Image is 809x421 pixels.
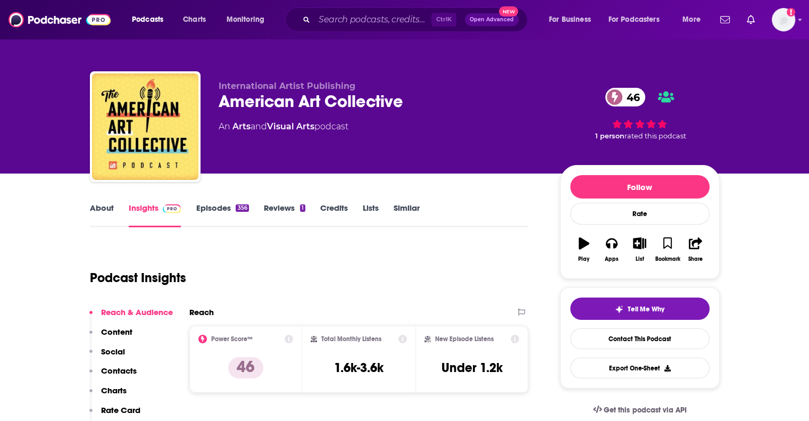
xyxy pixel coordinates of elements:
button: Content [89,327,132,346]
a: 46 [605,88,645,106]
span: Ctrl K [431,13,456,27]
h3: 1.6k-3.6k [334,360,383,376]
input: Search podcasts, credits, & more... [314,11,431,28]
h2: Reach [189,307,214,317]
button: open menu [602,11,675,28]
p: Rate Card [101,405,140,415]
a: Contact This Podcast [570,328,710,349]
h2: Power Score™ [211,335,253,343]
button: Reach & Audience [89,307,173,327]
svg: Add a profile image [787,8,795,16]
h1: Podcast Insights [90,270,186,286]
div: Search podcasts, credits, & more... [295,7,538,32]
button: Bookmark [654,230,681,269]
p: Contacts [101,366,137,376]
div: Play [578,256,589,262]
span: and [251,121,267,131]
span: Podcasts [132,12,163,27]
button: Play [570,230,598,269]
a: Charts [176,11,212,28]
a: Show notifications dropdown [716,11,734,29]
div: 1 [300,204,305,212]
span: 46 [616,88,645,106]
button: Follow [570,175,710,199]
button: Export One-Sheet [570,358,710,378]
a: InsightsPodchaser Pro [129,203,181,227]
button: Contacts [89,366,137,385]
a: Credits [320,203,348,227]
img: Podchaser Pro [163,204,181,213]
button: tell me why sparkleTell Me Why [570,298,710,320]
span: New [499,6,518,16]
span: rated this podcast [624,132,686,140]
a: Reviews1 [264,203,305,227]
a: Lists [363,203,379,227]
span: Get this podcast via API [604,406,686,415]
a: Arts [232,121,251,131]
button: Show profile menu [772,8,795,31]
button: open menu [675,11,714,28]
p: Charts [101,385,127,395]
button: Charts [89,385,127,405]
p: Social [101,346,125,357]
p: Content [101,327,132,337]
button: open menu [124,11,177,28]
img: American Art Collective [92,73,198,180]
span: Logged in as MackenzieCollier [772,8,795,31]
div: 46 1 personrated this podcast [560,81,720,147]
span: 1 person [595,132,624,140]
span: Tell Me Why [628,305,664,313]
span: International Artist Publishing [219,81,355,91]
div: Share [688,256,703,262]
a: About [90,203,114,227]
div: Apps [605,256,619,262]
button: open menu [541,11,604,28]
img: Podchaser - Follow, Share and Rate Podcasts [9,10,111,30]
button: Social [89,346,125,366]
img: User Profile [772,8,795,31]
img: tell me why sparkle [615,305,623,313]
div: An podcast [219,120,348,133]
div: List [636,256,644,262]
a: Show notifications dropdown [743,11,759,29]
span: For Business [549,12,591,27]
h2: Total Monthly Listens [321,335,381,343]
span: Open Advanced [470,17,514,22]
p: 46 [228,357,263,378]
h3: Under 1.2k [441,360,503,376]
p: Reach & Audience [101,307,173,317]
a: Episodes356 [196,203,248,227]
span: For Podcasters [608,12,660,27]
button: List [625,230,653,269]
a: Similar [394,203,420,227]
button: Apps [598,230,625,269]
h2: New Episode Listens [435,335,494,343]
button: Open AdvancedNew [465,13,519,26]
span: Monitoring [227,12,264,27]
span: Charts [183,12,206,27]
button: open menu [219,11,278,28]
button: Share [681,230,709,269]
div: 356 [236,204,248,212]
a: Visual Arts [267,121,314,131]
div: Rate [570,203,710,225]
div: Bookmark [655,256,680,262]
span: More [682,12,700,27]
